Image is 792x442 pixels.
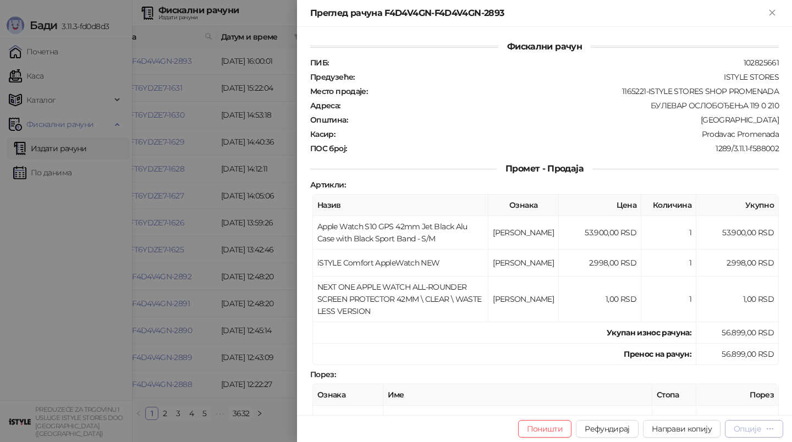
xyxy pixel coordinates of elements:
[652,406,696,433] td: 20,00%
[641,277,696,322] td: 1
[310,180,345,190] strong: Артикли :
[624,349,691,359] strong: Пренос на рачун :
[559,195,641,216] th: Цена
[696,406,779,433] td: 9.483,17 RSD
[310,58,328,68] strong: ПИБ :
[488,195,559,216] th: Ознака
[342,101,780,110] div: БУЛЕВАР ОСЛОБОЂЕЊА 119 0 210
[356,72,780,82] div: ISTYLE STORES
[310,86,367,96] strong: Место продаје :
[313,277,488,322] td: NEXT ONE APPLE WATCH ALL-ROUNDER SCREEN PROTECTOR 42MM \ CLEAR \ WASTE LESS VERSION
[310,369,335,379] strong: Порез :
[766,7,779,20] button: Close
[310,115,348,125] strong: Општина :
[488,216,559,250] td: [PERSON_NAME]
[652,424,712,434] span: Направи копију
[576,420,639,438] button: Рефундирај
[313,195,488,216] th: Назив
[313,384,383,406] th: Ознака
[734,424,761,434] div: Опције
[310,7,766,20] div: Преглед рачуна F4D4V4GN-F4D4V4GN-2893
[696,322,779,344] td: 56.899,00 RSD
[607,328,691,338] strong: Укупан износ рачуна :
[559,277,641,322] td: 1,00 RSD
[696,344,779,365] td: 56.899,00 RSD
[310,101,340,110] strong: Адреса :
[696,250,779,277] td: 2.998,00 RSD
[348,143,780,153] div: 1289/3.11.1-f588002
[497,163,592,174] span: Промет - Продаја
[696,277,779,322] td: 1,00 RSD
[383,406,652,433] td: О-ПДВ
[369,86,780,96] div: 1165221-ISTYLE STORES SHOP PROMENADA
[652,384,696,406] th: Стопа
[641,250,696,277] td: 1
[518,420,572,438] button: Поништи
[383,384,652,406] th: Име
[310,129,335,139] strong: Касир :
[329,58,780,68] div: 102825661
[498,41,591,52] span: Фискални рачун
[559,216,641,250] td: 53.900,00 RSD
[313,216,488,250] td: Apple Watch S10 GPS 42mm Jet Black Alu Case with Black Sport Band - S/M
[641,195,696,216] th: Количина
[488,250,559,277] td: [PERSON_NAME]
[559,250,641,277] td: 2.998,00 RSD
[310,143,346,153] strong: ПОС број :
[696,216,779,250] td: 53.900,00 RSD
[310,72,355,82] strong: Предузеће :
[643,420,721,438] button: Направи копију
[488,277,559,322] td: [PERSON_NAME]
[725,420,783,438] button: Опције
[696,384,779,406] th: Порез
[313,250,488,277] td: iSTYLE Comfort AppleWatch NEW
[641,216,696,250] td: 1
[313,406,383,433] td: [PERSON_NAME]
[696,195,779,216] th: Укупно
[336,129,780,139] div: Prodavac Promenada
[349,115,780,125] div: [GEOGRAPHIC_DATA]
